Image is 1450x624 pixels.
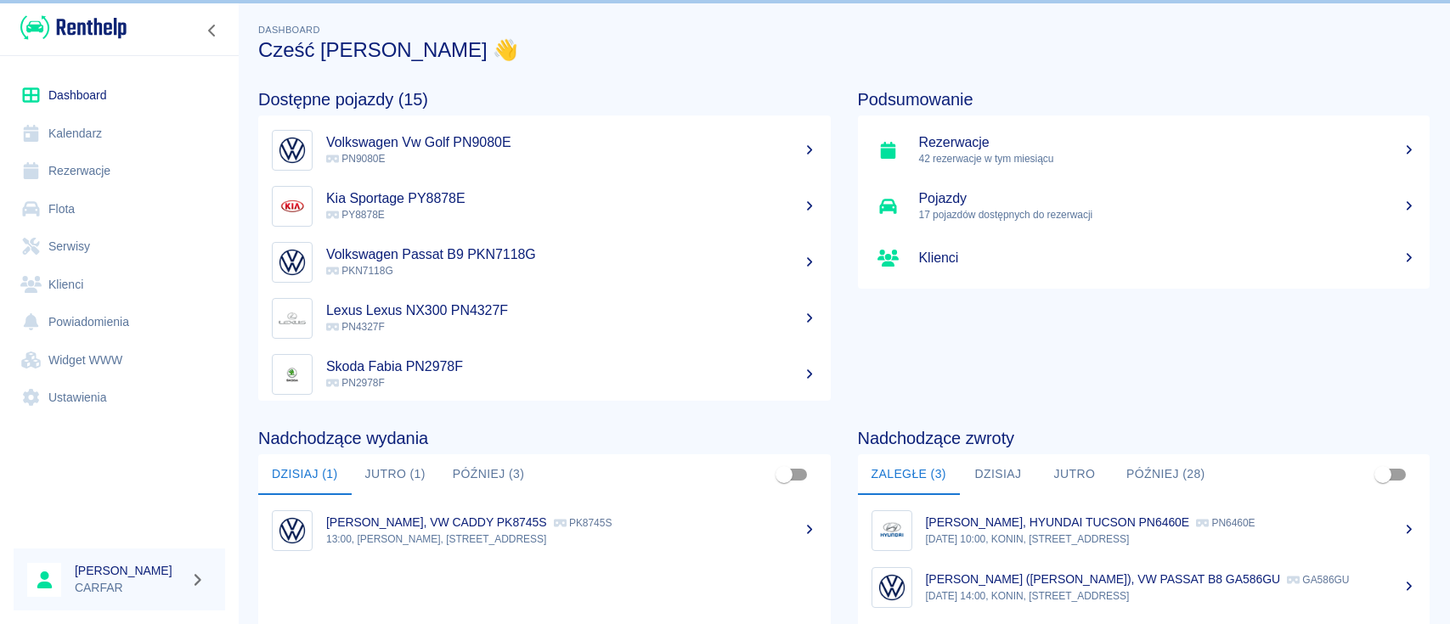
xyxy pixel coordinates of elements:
[75,562,183,579] h6: [PERSON_NAME]
[926,572,1281,586] p: [PERSON_NAME] ([PERSON_NAME]), VW PASSAT B8 GA586GU
[1367,458,1399,491] span: Pokaż przypisane tylko do mnie
[919,190,1417,207] h5: Pojazdy
[276,246,308,278] img: Image
[276,302,308,334] img: Image
[258,454,352,495] button: Dzisiaj (1)
[554,517,612,529] p: PK8745S
[439,454,539,495] button: Później (3)
[258,290,831,346] a: ImageLexus Lexus NX300 PN4327F PN4327F
[14,303,225,341] a: Powiadomienia
[1287,574,1349,586] p: GA586GU
[926,588,1417,604] p: [DATE] 14:00, KONIN, [STREET_ADDRESS]
[326,246,817,263] h5: Volkswagen Passat B9 PKN7118G
[858,89,1430,110] h4: Podsumowanie
[276,190,308,222] img: Image
[14,190,225,228] a: Flota
[858,559,1430,616] a: Image[PERSON_NAME] ([PERSON_NAME]), VW PASSAT B8 GA586GU GA586GU[DATE] 14:00, KONIN, [STREET_ADDR...
[326,302,817,319] h5: Lexus Lexus NX300 PN4327F
[14,76,225,115] a: Dashboard
[258,428,831,448] h4: Nadchodzące wydania
[326,358,817,375] h5: Skoda Fabia PN2978F
[768,458,800,491] span: Pokaż przypisane tylko do mnie
[276,514,308,547] img: Image
[326,134,817,151] h5: Volkswagen Vw Golf PN9080E
[858,428,1430,448] h4: Nadchodzące zwroty
[14,228,225,266] a: Serwisy
[14,152,225,190] a: Rezerwacje
[258,346,831,402] a: ImageSkoda Fabia PN2978F PN2978F
[926,531,1417,547] p: [DATE] 10:00, KONIN, [STREET_ADDRESS]
[258,89,831,110] h4: Dostępne pojazdy (15)
[14,379,225,417] a: Ustawienia
[258,122,831,178] a: ImageVolkswagen Vw Golf PN9080E PN9080E
[326,209,385,221] span: PY8878E
[326,531,817,547] p: 13:00, [PERSON_NAME], [STREET_ADDRESS]
[876,571,908,604] img: Image
[200,20,225,42] button: Zwiń nawigację
[258,38,1430,62] h3: Cześć [PERSON_NAME] 👋
[1113,454,1219,495] button: Później (28)
[326,377,385,389] span: PN2978F
[926,515,1190,529] p: [PERSON_NAME], HYUNDAI TUCSON PN6460E
[326,153,385,165] span: PN9080E
[326,190,817,207] h5: Kia Sportage PY8878E
[14,14,127,42] a: Renthelp logo
[858,454,960,495] button: Zaległe (3)
[858,122,1430,178] a: Rezerwacje42 rezerwacje w tym miesiącu
[75,579,183,597] p: CARFAR
[20,14,127,42] img: Renthelp logo
[258,234,831,290] a: ImageVolkswagen Passat B9 PKN7118G PKN7118G
[1036,454,1113,495] button: Jutro
[858,502,1430,559] a: Image[PERSON_NAME], HYUNDAI TUCSON PN6460E PN6460E[DATE] 10:00, KONIN, [STREET_ADDRESS]
[858,178,1430,234] a: Pojazdy17 pojazdów dostępnych do rezerwacji
[960,454,1036,495] button: Dzisiaj
[876,514,908,547] img: Image
[276,358,308,391] img: Image
[919,134,1417,151] h5: Rezerwacje
[1196,517,1255,529] p: PN6460E
[858,234,1430,282] a: Klienci
[258,502,831,559] a: Image[PERSON_NAME], VW CADDY PK8745S PK8745S13:00, [PERSON_NAME], [STREET_ADDRESS]
[326,515,547,529] p: [PERSON_NAME], VW CADDY PK8745S
[14,115,225,153] a: Kalendarz
[326,321,385,333] span: PN4327F
[258,178,831,234] a: ImageKia Sportage PY8878E PY8878E
[919,250,1417,267] h5: Klienci
[919,151,1417,166] p: 42 rezerwacje w tym miesiącu
[258,25,320,35] span: Dashboard
[276,134,308,166] img: Image
[14,266,225,304] a: Klienci
[352,454,439,495] button: Jutro (1)
[326,265,393,277] span: PKN7118G
[14,341,225,379] a: Widget WWW
[919,207,1417,222] p: 17 pojazdów dostępnych do rezerwacji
